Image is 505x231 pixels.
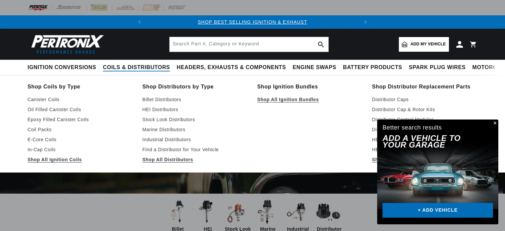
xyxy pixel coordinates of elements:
a: Coil Packs [28,126,133,134]
a: E-Core Coils [28,136,133,144]
img: Billet Distributors [164,199,191,225]
button: search button [314,37,328,52]
div: Announcement [146,18,358,26]
img: Marine Distributors [254,199,281,225]
div: 1 of 2 [146,18,358,26]
img: Distributor Replacement Parts [314,199,341,225]
img: HEI Distributors [194,199,221,225]
a: Distributor Gears [372,126,478,134]
summary: Spark Plug Wires [406,60,469,75]
span: Battery Products [343,64,402,71]
a: Shop All Distributors [143,156,248,164]
a: Shop Distributor Replacement Parts [372,82,478,91]
a: In-Cap Coils [28,146,133,154]
button: Close [490,120,498,128]
a: Find a Distributor for Your Vehicle [143,146,248,154]
a: Shop All Replacement Parts [372,156,478,164]
span: Headers, Exhausts & Components [177,64,286,71]
a: SHOP BEST SELLING IGNITION & EXHAUST [198,19,307,25]
a: Distributor Caps [372,95,478,103]
a: Add my vehicle [399,37,449,52]
div: Better search results [383,123,442,133]
summary: Engine Swaps [289,60,340,75]
a: Shop Distributors by Type [143,82,248,91]
summary: Coils & Distributors [99,60,173,75]
summary: Battery Products [340,60,406,75]
a: HEI Tune Up Kits [372,136,478,144]
a: Epoxy Filled Canister Coils [28,115,133,124]
span: Engine Swaps [293,64,336,71]
button: Translation missing: en.sections.announcements.next_announcement [359,15,372,29]
summary: Ignition Conversions [28,60,100,75]
a: Billet Distributors [143,95,248,103]
input: Search Part #, Category or Keyword [170,37,328,52]
a: HEI Modules [372,146,478,154]
a: Shop All Ignition Bundles [257,95,363,103]
a: Shop All Ignition Coils [28,156,133,164]
a: Distributor Cap & Rotor Kits [372,105,478,113]
summary: Headers, Exhausts & Components [173,60,289,75]
span: Ignition Conversions [28,64,96,71]
a: Shop Ignition Bundles [257,82,363,91]
a: Distributor Control Modules [372,115,478,124]
img: Industrial Distributors [284,199,311,225]
a: + ADD VEHICLE [383,203,493,218]
span: Add my vehicle [411,41,446,47]
a: HEI Distributors [143,105,248,113]
a: Industrial Distributors [143,136,248,144]
span: Spark Plug Wires [409,64,466,71]
button: Translation missing: en.sections.announcements.previous_announcement [133,15,146,29]
slideshow-component: Translation missing: en.sections.announcements.announcement_bar [11,15,494,29]
a: Marine Distributors [143,126,248,134]
span: Coils & Distributors [103,64,170,71]
a: Shop Coils by Type [28,82,133,91]
img: Pertronix [28,33,104,56]
a: Canister Coils [28,95,133,103]
img: Stock Look Distributors [224,199,251,225]
a: Oil Filled Canister Coils [28,105,133,113]
a: Stock Look Distributors [143,115,248,124]
h2: Add A VEHICLE to your garage [383,135,476,149]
